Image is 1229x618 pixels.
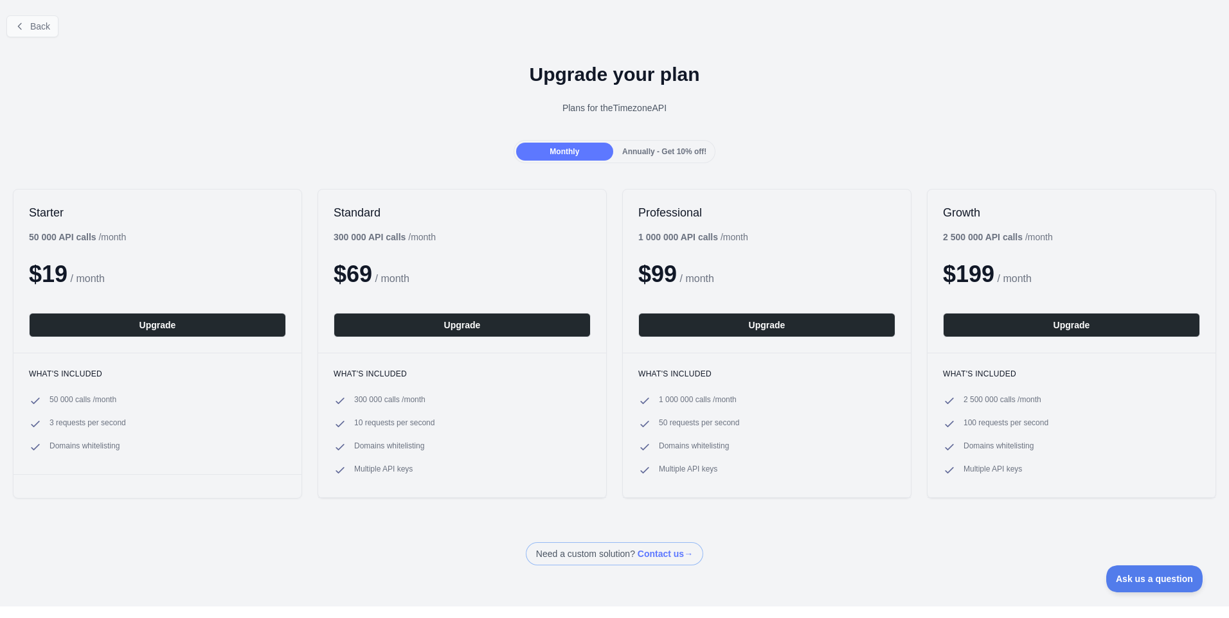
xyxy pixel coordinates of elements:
h2: Professional [638,205,895,220]
h2: Growth [943,205,1200,220]
div: / month [638,231,748,243]
span: $ 99 [638,261,677,287]
b: 1 000 000 API calls [638,232,718,242]
div: / month [943,231,1053,243]
h2: Standard [334,205,591,220]
b: 2 500 000 API calls [943,232,1023,242]
span: $ 199 [943,261,994,287]
iframe: Toggle Customer Support [1106,565,1203,592]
